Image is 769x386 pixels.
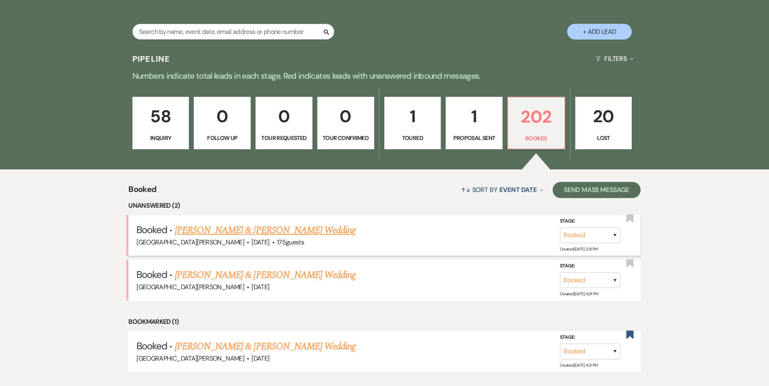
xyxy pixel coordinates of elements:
[499,186,537,194] span: Event Date
[94,69,675,82] p: Numbers indicate total leads in each stage. Red indicates leads with unanswered inbound messages.
[194,97,251,149] a: 0Follow Up
[575,97,632,149] a: 20Lost
[128,183,156,200] span: Booked
[451,103,497,130] p: 1
[560,363,598,368] span: Created: [DATE] 4:21 PM
[384,97,441,149] a: 1Toured
[446,97,503,149] a: 1Proposal Sent
[461,186,471,194] span: ↑↓
[390,103,436,130] p: 1
[132,24,334,40] input: Search by name, event date, email address or phone number
[513,103,559,130] p: 202
[323,134,369,142] p: Tour Confirmed
[560,291,598,296] span: Created: [DATE] 4:01 PM
[251,354,269,363] span: [DATE]
[136,238,244,246] span: [GEOGRAPHIC_DATA][PERSON_NAME]
[560,333,620,342] label: Stage:
[256,97,312,149] a: 0Tour Requested
[580,103,627,130] p: 20
[199,134,245,142] p: Follow Up
[136,223,167,236] span: Booked
[593,48,637,69] button: Filters
[136,340,167,352] span: Booked
[175,339,356,354] a: [PERSON_NAME] & [PERSON_NAME] Wedding
[261,103,307,130] p: 0
[553,182,641,198] button: Send Mass Message
[175,223,356,238] a: [PERSON_NAME] & [PERSON_NAME] Wedding
[451,134,497,142] p: Proposal Sent
[251,283,269,291] span: [DATE]
[136,268,167,281] span: Booked
[132,53,170,65] h3: Pipeline
[567,24,632,40] button: + Add Lead
[138,134,184,142] p: Inquiry
[175,268,356,282] a: [PERSON_NAME] & [PERSON_NAME] Wedding
[560,217,620,226] label: Stage:
[560,262,620,271] label: Stage:
[128,317,641,327] li: Bookmarked (1)
[560,246,598,252] span: Created: [DATE] 3:31 PM
[136,354,244,363] span: [GEOGRAPHIC_DATA][PERSON_NAME]
[580,134,627,142] p: Lost
[507,97,565,149] a: 202Booked
[317,97,374,149] a: 0Tour Confirmed
[199,103,245,130] p: 0
[458,179,547,200] button: Sort By Event Date
[136,283,244,291] span: [GEOGRAPHIC_DATA][PERSON_NAME]
[513,134,559,143] p: Booked
[261,134,307,142] p: Tour Requested
[138,103,184,130] p: 58
[132,97,189,149] a: 58Inquiry
[251,238,269,246] span: [DATE]
[277,238,304,246] span: 175 guests
[323,103,369,130] p: 0
[128,200,641,211] li: Unanswered (2)
[390,134,436,142] p: Toured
